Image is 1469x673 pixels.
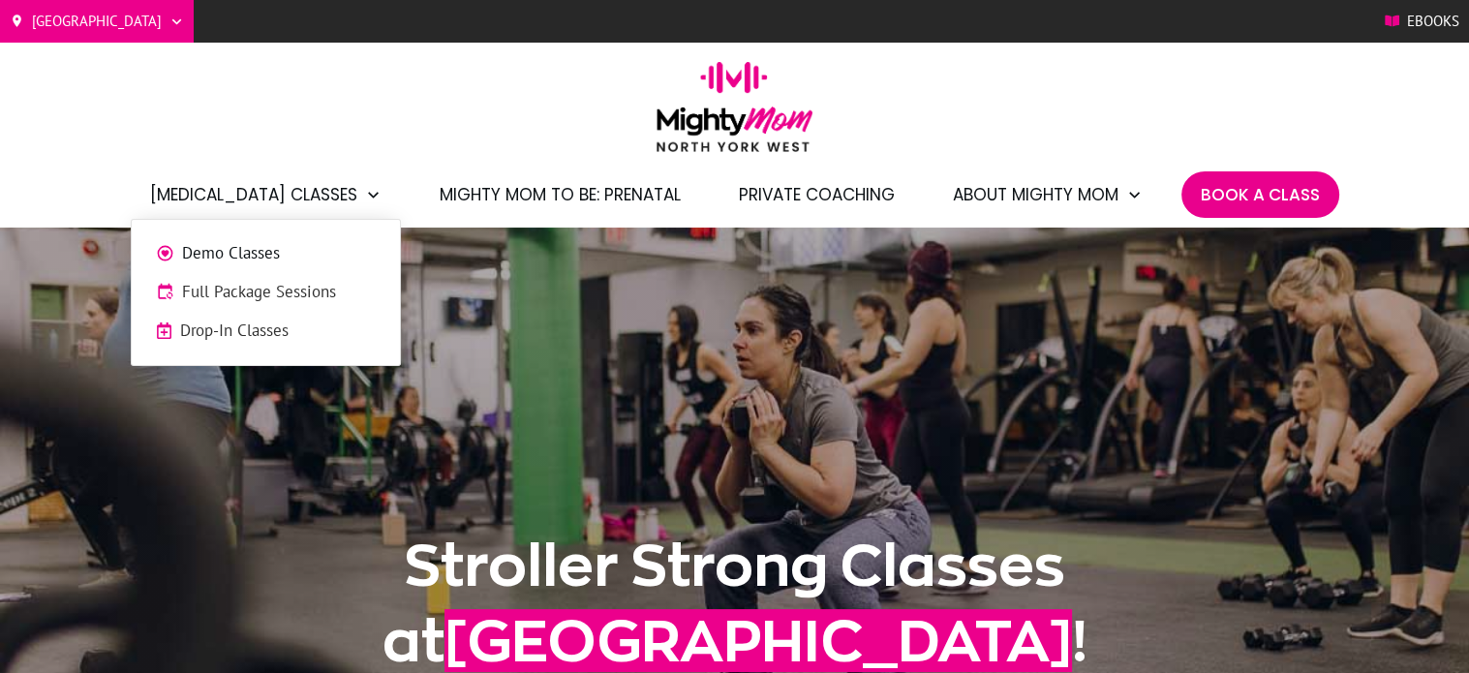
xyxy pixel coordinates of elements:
a: [MEDICAL_DATA] Classes [150,178,382,211]
span: Demo Classes [182,241,376,266]
a: About Mighty Mom [953,178,1143,211]
a: Book A Class [1201,178,1320,211]
a: Full Package Sessions [141,278,390,307]
span: Full Package Sessions [182,280,376,305]
span: [GEOGRAPHIC_DATA] [444,609,1072,672]
span: [MEDICAL_DATA] Classes [150,178,357,211]
span: [GEOGRAPHIC_DATA] [32,7,162,36]
a: Ebooks [1385,7,1459,36]
span: Ebooks [1407,7,1459,36]
a: Demo Classes [141,239,390,268]
a: Mighty Mom to Be: Prenatal [440,178,681,211]
a: Drop-In Classes [141,317,390,346]
span: Drop-In Classes [180,319,376,344]
a: Private Coaching [739,178,895,211]
a: [GEOGRAPHIC_DATA] [10,7,184,36]
span: About Mighty Mom [953,178,1118,211]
